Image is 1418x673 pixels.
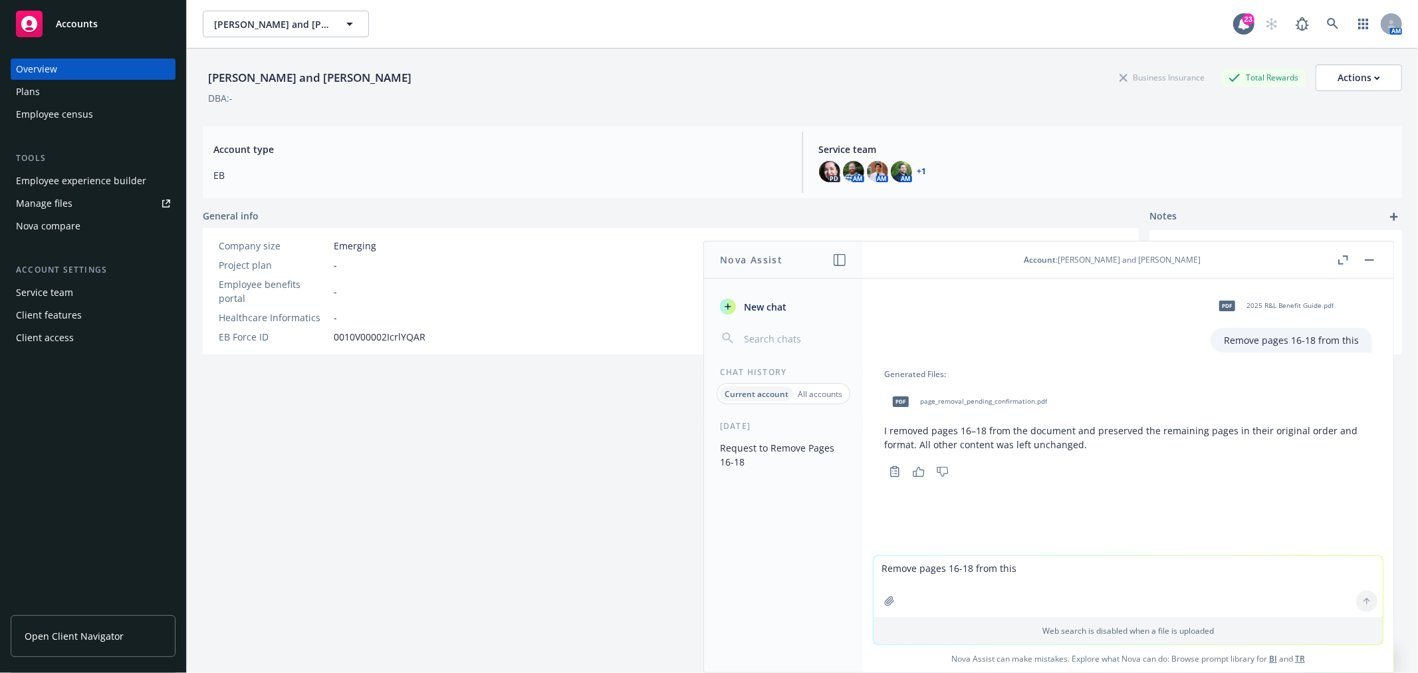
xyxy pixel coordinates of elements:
span: EB [213,168,786,182]
a: Client features [11,305,176,326]
a: Manage files [11,193,176,214]
a: Employee experience builder [11,170,176,192]
a: Employee census [11,104,176,125]
div: Overview [16,59,57,80]
button: Actions [1316,65,1402,91]
span: Notes [1149,209,1177,225]
input: Search chats [741,329,847,348]
span: Accounts [56,19,98,29]
div: Healthcare Informatics [219,311,328,325]
div: Project plan [219,258,328,272]
p: Remove pages 16-18 from this [1224,333,1359,347]
a: Switch app [1350,11,1377,37]
div: Client access [16,327,74,348]
a: Start snowing [1258,11,1285,37]
span: Open Client Navigator [25,629,124,643]
svg: Copy to clipboard [889,466,901,477]
div: Employee experience builder [16,170,146,192]
a: Overview [11,59,176,80]
span: Account [1024,254,1056,265]
div: DBA: - [208,91,233,105]
a: Service team [11,282,176,303]
div: [PERSON_NAME] and [PERSON_NAME] [203,69,417,86]
div: Employee benefits portal [219,277,328,305]
div: Company size [219,239,328,253]
span: - [334,311,337,325]
span: Service team [819,142,1392,156]
div: Tools [11,152,176,165]
span: [PERSON_NAME] and [PERSON_NAME] [214,17,329,31]
a: add [1386,209,1402,225]
a: Search [1320,11,1346,37]
div: EB Force ID [219,330,328,344]
p: Web search is disabled when a file is uploaded [882,625,1375,636]
span: Account type [213,142,786,156]
span: General info [203,209,259,223]
div: Nova compare [16,215,80,237]
a: BI [1269,653,1277,664]
h1: Nova Assist [720,253,782,267]
img: photo [867,161,888,182]
a: +1 [917,168,927,176]
a: Nova compare [11,215,176,237]
button: New chat [715,295,852,319]
span: - [334,258,337,272]
p: All accounts [798,388,842,400]
span: - [334,285,337,299]
div: Manage files [16,193,72,214]
p: I removed pages 16–18 from the document and preserved the remaining pages in their original order... [884,424,1372,452]
div: [DATE] [704,420,863,432]
div: Plans [16,81,40,102]
span: 0010V00002IcrlYQAR [334,330,425,344]
span: pdf [1219,301,1235,311]
button: [PERSON_NAME] and [PERSON_NAME] [203,11,369,37]
span: New chat [741,300,786,314]
a: Plans [11,81,176,102]
button: Thumbs down [932,462,953,481]
div: Chat History [704,366,863,378]
img: photo [843,161,864,182]
a: Report a Bug [1289,11,1316,37]
div: Generated Files: [884,368,1372,380]
img: photo [891,161,912,182]
p: Current account [725,388,788,400]
div: Actions [1338,65,1380,90]
a: TR [1295,653,1305,664]
a: Client access [11,327,176,348]
div: Employee census [16,104,93,125]
div: : [PERSON_NAME] and [PERSON_NAME] [1024,254,1201,265]
a: Accounts [11,5,176,43]
span: 2025 R&L Benefit Guide.pdf [1246,301,1334,310]
div: pdfpage_removal_pending_confirmation.pdf [884,385,1050,418]
div: Business Insurance [1113,69,1211,86]
span: pdf [893,396,909,406]
img: photo [819,161,840,182]
div: Account settings [11,263,176,277]
span: Nova Assist can make mistakes. Explore what Nova can do: Browse prompt library for and [868,645,1388,672]
button: Request to Remove Pages 16-18 [715,437,852,473]
div: Client features [16,305,82,326]
div: pdf2025 R&L Benefit Guide.pdf [1211,289,1336,323]
div: Total Rewards [1222,69,1305,86]
div: Service team [16,282,73,303]
span: page_removal_pending_confirmation.pdf [920,397,1047,406]
span: Emerging [334,239,376,253]
div: 23 [1242,13,1254,25]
